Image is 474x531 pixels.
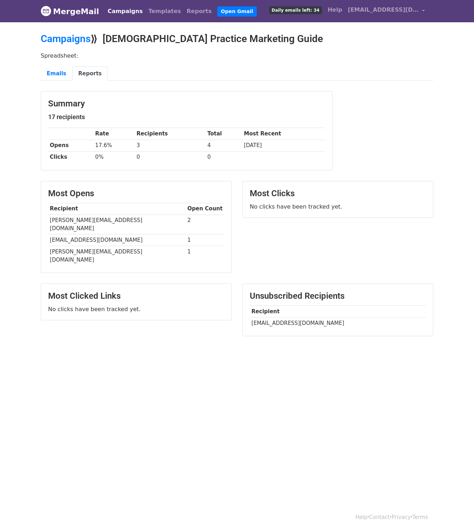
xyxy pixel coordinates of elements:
span: Daily emails left: 34 [269,6,322,14]
td: [EMAIL_ADDRESS][DOMAIN_NAME] [48,234,186,246]
td: 1 [186,234,224,246]
a: Open Gmail [217,6,256,17]
a: Help [325,3,345,17]
th: Recipients [135,128,206,140]
td: 0% [93,151,135,163]
td: 0 [206,151,242,163]
th: Opens [48,140,93,151]
a: Reports [184,4,215,18]
a: [EMAIL_ADDRESS][DOMAIN_NAME] [345,3,428,19]
a: Campaigns [105,4,145,18]
a: Templates [145,4,184,18]
a: Emails [41,66,72,81]
img: MergeMail logo [41,6,51,16]
a: Campaigns [41,33,91,45]
td: [PERSON_NAME][EMAIL_ADDRESS][DOMAIN_NAME] [48,215,186,234]
td: 1 [186,246,224,265]
th: Most Recent [242,128,325,140]
p: No clicks have been tracked yet. [48,305,224,313]
td: [EMAIL_ADDRESS][DOMAIN_NAME] [250,317,426,329]
h3: Summary [48,99,325,109]
span: [EMAIL_ADDRESS][DOMAIN_NAME] [348,6,418,14]
a: Terms [412,514,428,520]
th: Clicks [48,151,93,163]
th: Recipient [48,203,186,215]
th: Recipient [250,305,426,317]
td: 4 [206,140,242,151]
td: [PERSON_NAME][EMAIL_ADDRESS][DOMAIN_NAME] [48,246,186,265]
td: 2 [186,215,224,234]
a: MergeMail [41,4,99,19]
th: Rate [93,128,135,140]
a: Help [355,514,368,520]
h3: Unsubscribed Recipients [250,291,426,301]
td: [DATE] [242,140,325,151]
h3: Most Clicks [250,188,426,199]
td: 0 [135,151,206,163]
h5: 17 recipients [48,113,325,121]
h3: Most Clicked Links [48,291,224,301]
th: Open Count [186,203,224,215]
a: Reports [72,66,108,81]
a: Contact [369,514,390,520]
td: 3 [135,140,206,151]
p: Spreadsheet: [41,52,433,59]
a: Privacy [392,514,411,520]
h2: ⟫ [DEMOGRAPHIC_DATA] Practice Marketing Guide [41,33,433,45]
th: Total [206,128,242,140]
td: 17.6% [93,140,135,151]
h3: Most Opens [48,188,224,199]
p: No clicks have been tracked yet. [250,203,426,210]
a: Daily emails left: 34 [266,3,325,17]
